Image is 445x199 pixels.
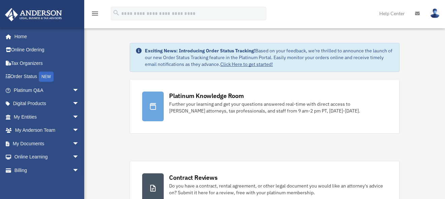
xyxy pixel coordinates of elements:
[5,124,89,137] a: My Anderson Teamarrow_drop_down
[5,97,89,110] a: Digital Productsarrow_drop_down
[72,110,86,124] span: arrow_drop_down
[72,97,86,111] span: arrow_drop_down
[5,43,89,57] a: Online Ordering
[5,83,89,97] a: Platinum Q&Aarrow_drop_down
[91,9,99,18] i: menu
[72,124,86,138] span: arrow_drop_down
[5,164,89,177] a: Billingarrow_drop_down
[145,48,255,54] strong: Exciting News: Introducing Order Status Tracking!
[72,137,86,151] span: arrow_drop_down
[5,56,89,70] a: Tax Organizers
[430,8,440,18] img: User Pic
[91,12,99,18] a: menu
[113,9,120,17] i: search
[169,173,217,182] div: Contract Reviews
[5,137,89,150] a: My Documentsarrow_drop_down
[169,101,387,114] div: Further your learning and get your questions answered real-time with direct access to [PERSON_NAM...
[169,182,387,196] div: Do you have a contract, rental agreement, or other legal document you would like an attorney's ad...
[39,72,54,82] div: NEW
[72,164,86,177] span: arrow_drop_down
[5,70,89,84] a: Order StatusNEW
[5,30,86,43] a: Home
[3,8,64,21] img: Anderson Advisors Platinum Portal
[130,79,400,134] a: Platinum Knowledge Room Further your learning and get your questions answered real-time with dire...
[220,61,273,67] a: Click Here to get started!
[72,150,86,164] span: arrow_drop_down
[5,150,89,164] a: Online Learningarrow_drop_down
[145,47,394,68] div: Based on your feedback, we're thrilled to announce the launch of our new Order Status Tracking fe...
[72,83,86,97] span: arrow_drop_down
[169,92,244,100] div: Platinum Knowledge Room
[5,110,89,124] a: My Entitiesarrow_drop_down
